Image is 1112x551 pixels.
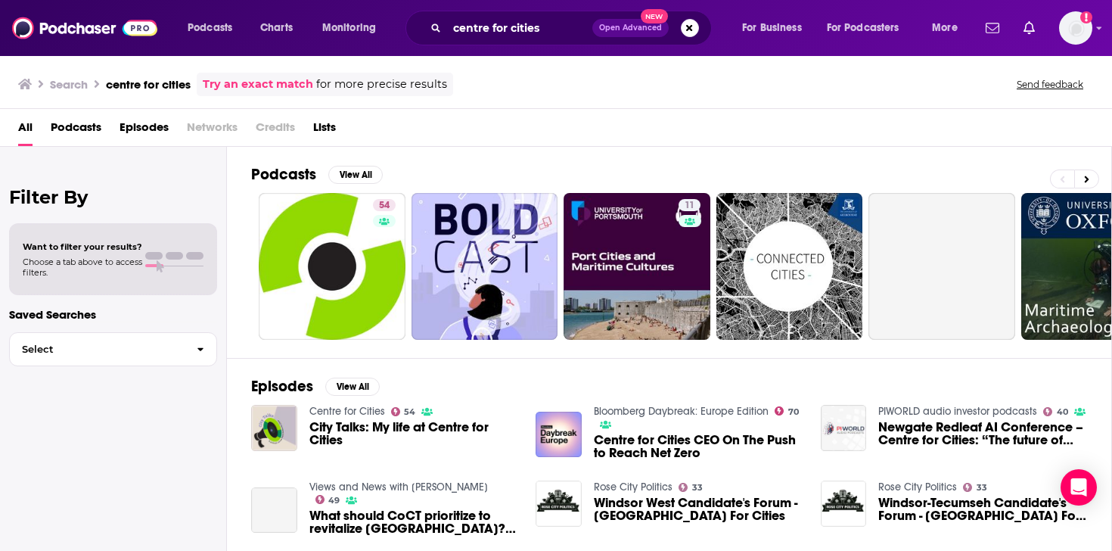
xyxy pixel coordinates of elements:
[256,115,295,146] span: Credits
[878,405,1037,418] a: PIWORLD audio investor podcasts
[251,377,313,396] h2: Episodes
[325,378,380,396] button: View All
[878,481,957,493] a: Rose City Politics
[187,115,238,146] span: Networks
[309,481,488,493] a: Views and News with Clarence Ford
[564,193,710,340] a: 11
[373,199,396,211] a: 54
[404,409,415,416] span: 54
[328,497,340,504] span: 49
[251,165,383,184] a: PodcastsView All
[177,16,252,40] button: open menu
[18,115,33,146] a: All
[251,165,316,184] h2: Podcasts
[316,76,447,93] span: for more precise results
[309,509,518,535] span: What should CoCT prioritize to revitalize [GEOGRAPHIC_DATA]? African Centre For Cities weighs in
[921,16,977,40] button: open menu
[251,377,380,396] a: EpisodesView All
[679,483,703,492] a: 33
[599,24,662,32] span: Open Advanced
[309,405,385,418] a: Centre for Cities
[977,484,987,491] span: 33
[9,307,217,322] p: Saved Searches
[878,421,1087,447] span: Newgate Redleaf AI Conference – Centre for Cities: “The future of work in Cities in the [GEOGRAPH...
[391,407,416,416] a: 54
[817,16,921,40] button: open menu
[1017,15,1041,41] a: Show notifications dropdown
[50,77,88,92] h3: Search
[1012,78,1088,91] button: Send feedback
[1059,11,1092,45] button: Show profile menu
[692,484,703,491] span: 33
[313,115,336,146] a: Lists
[260,17,293,39] span: Charts
[251,405,297,451] img: City Talks: My life at Centre for Cities
[742,17,802,39] span: For Business
[592,19,669,37] button: Open AdvancedNew
[1059,11,1092,45] img: User Profile
[963,483,987,492] a: 33
[594,405,769,418] a: Bloomberg Daybreak: Europe Edition
[106,77,191,92] h3: centre for cities
[932,17,958,39] span: More
[315,495,340,504] a: 49
[9,186,217,208] h2: Filter By
[594,497,803,522] span: Windsor West Candidate's Forum - [GEOGRAPHIC_DATA] For Cities
[641,9,668,23] span: New
[9,332,217,366] button: Select
[12,14,157,42] img: Podchaser - Follow, Share and Rate Podcasts
[328,166,383,184] button: View All
[250,16,302,40] a: Charts
[536,481,582,527] img: Windsor West Candidate's Forum - Windsor Law Centre For Cities
[420,11,726,45] div: Search podcasts, credits, & more...
[878,497,1087,522] span: Windsor-Tecumseh Candidate's Forum - [GEOGRAPHIC_DATA] For Cities
[203,76,313,93] a: Try an exact match
[1080,11,1092,23] svg: Add a profile image
[679,199,700,211] a: 11
[821,481,867,527] img: Windsor-Tecumseh Candidate's Forum - Windsor Law Centre For Cities
[10,344,185,354] span: Select
[259,193,405,340] a: 54
[980,15,1005,41] a: Show notifications dropdown
[594,497,803,522] a: Windsor West Candidate's Forum - Windsor Law Centre For Cities
[312,16,396,40] button: open menu
[251,487,297,534] a: What should CoCT prioritize to revitalize Belville? African Centre For Cities weighs in
[51,115,101,146] a: Podcasts
[120,115,169,146] a: Episodes
[594,481,672,493] a: Rose City Politics
[23,257,142,278] span: Choose a tab above to access filters.
[1059,11,1092,45] span: Logged in as LTsub
[878,497,1087,522] a: Windsor-Tecumseh Candidate's Forum - Windsor Law Centre For Cities
[309,509,518,535] a: What should CoCT prioritize to revitalize Belville? African Centre For Cities weighs in
[731,16,821,40] button: open menu
[188,17,232,39] span: Podcasts
[1061,469,1097,506] div: Open Intercom Messenger
[827,17,899,39] span: For Podcasters
[322,17,376,39] span: Monitoring
[447,16,592,40] input: Search podcasts, credits, & more...
[594,434,803,459] a: Centre for Cities CEO On The Push to Reach Net Zero
[788,409,799,416] span: 70
[379,198,390,213] span: 54
[1043,407,1068,416] a: 40
[821,405,867,451] img: Newgate Redleaf AI Conference – Centre for Cities: “The future of work in Cities in the UK”
[1057,409,1068,416] span: 40
[775,406,799,416] a: 70
[685,198,694,213] span: 11
[878,421,1087,447] a: Newgate Redleaf AI Conference – Centre for Cities: “The future of work in Cities in the UK”
[309,421,518,447] a: City Talks: My life at Centre for Cities
[23,241,142,252] span: Want to filter your results?
[536,412,582,458] img: Centre for Cities CEO On The Push to Reach Net Zero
